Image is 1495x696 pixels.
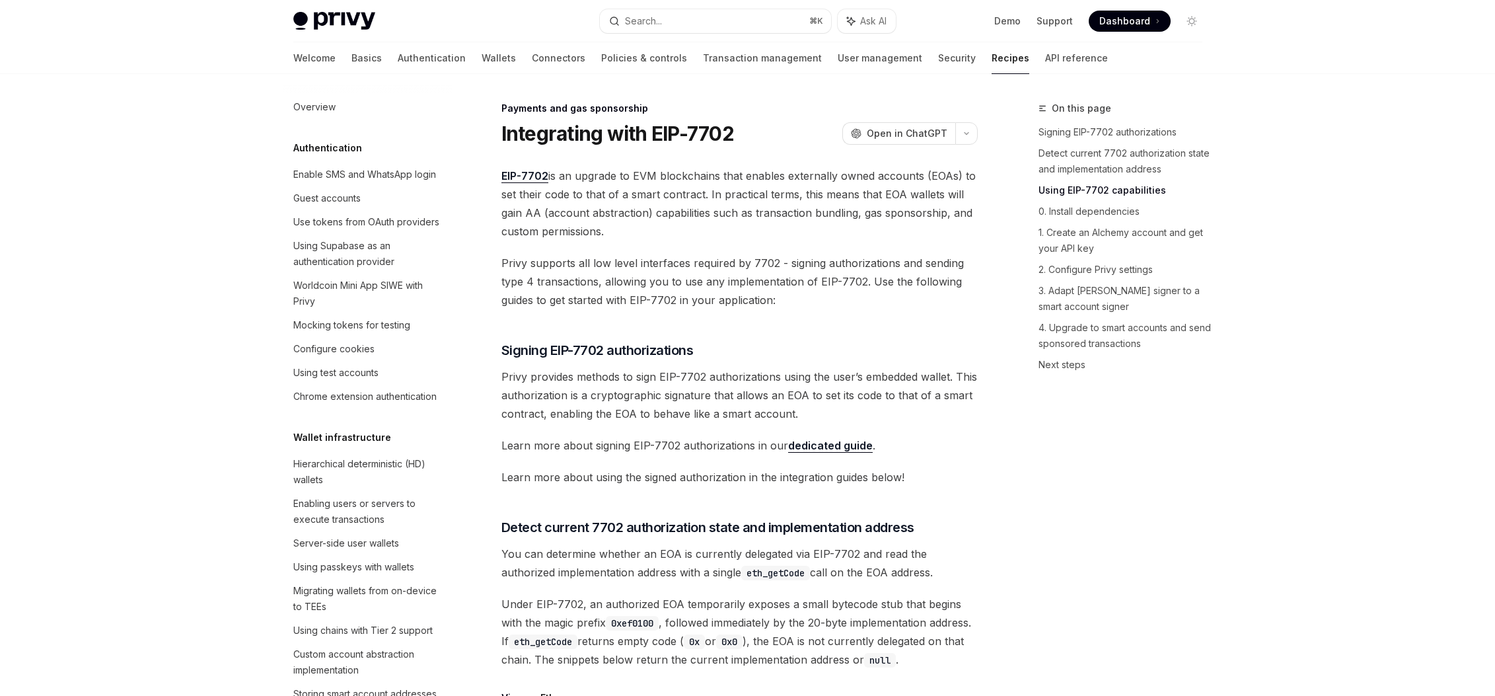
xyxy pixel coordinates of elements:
a: API reference [1045,42,1108,74]
a: Using test accounts [283,361,452,385]
code: null [864,653,896,668]
a: Recipes [992,42,1029,74]
code: eth_getCode [741,566,810,580]
div: Worldcoin Mini App SIWE with Privy [293,278,444,309]
a: Configure cookies [283,337,452,361]
img: light logo [293,12,375,30]
a: Guest accounts [283,186,452,210]
a: User management [838,42,922,74]
a: Transaction management [703,42,822,74]
span: You can determine whether an EOA is currently delegated via EIP-7702 and read the authorized impl... [501,545,978,582]
span: Privy supports all low level interfaces required by 7702 - signing authorizations and sending typ... [501,254,978,309]
div: Server-side user wallets [293,535,399,551]
span: ⌘ K [809,16,823,26]
a: Enabling users or servers to execute transactions [283,492,452,531]
div: Payments and gas sponsorship [501,102,978,115]
span: Privy provides methods to sign EIP-7702 authorizations using the user’s embedded wallet. This aut... [501,367,978,423]
button: Search...⌘K [600,9,831,33]
a: Migrating wallets from on-device to TEEs [283,579,452,619]
a: 3. Adapt [PERSON_NAME] signer to a smart account signer [1039,280,1213,317]
div: Hierarchical deterministic (HD) wallets [293,456,444,488]
code: eth_getCode [509,635,577,649]
a: Chrome extension authentication [283,385,452,408]
a: Enable SMS and WhatsApp login [283,163,452,186]
div: Enable SMS and WhatsApp login [293,167,436,182]
div: Using test accounts [293,365,379,381]
a: Using Supabase as an authentication provider [283,234,452,274]
span: Learn more about signing EIP-7702 authorizations in our . [501,436,978,455]
span: Under EIP-7702, an authorized EOA temporarily exposes a small bytecode stub that begins with the ... [501,595,978,669]
button: Ask AI [838,9,896,33]
button: Open in ChatGPT [842,122,955,145]
a: Connectors [532,42,585,74]
div: Overview [293,99,336,115]
div: Using Supabase as an authentication provider [293,238,444,270]
span: is an upgrade to EVM blockchains that enables externally owned accounts (EOAs) to set their code ... [501,167,978,241]
a: Custom account abstraction implementation [283,642,452,682]
h5: Wallet infrastructure [293,430,391,445]
code: 0x [684,635,705,649]
a: Demo [994,15,1021,28]
span: Learn more about using the signed authorization in the integration guides below! [501,468,978,486]
a: 1. Create an Alchemy account and get your API key [1039,222,1213,259]
a: Support [1037,15,1073,28]
div: Migrating wallets from on-device to TEEs [293,583,444,615]
div: Using chains with Tier 2 support [293,623,433,638]
a: Using passkeys with wallets [283,555,452,579]
a: Dashboard [1089,11,1171,32]
span: Dashboard [1099,15,1150,28]
span: Ask AI [860,15,887,28]
a: Security [938,42,976,74]
a: Hierarchical deterministic (HD) wallets [283,452,452,492]
span: On this page [1052,100,1111,116]
h1: Integrating with EIP-7702 [501,122,734,145]
a: Next steps [1039,354,1213,375]
div: Custom account abstraction implementation [293,646,444,678]
a: dedicated guide [788,439,873,453]
div: Enabling users or servers to execute transactions [293,496,444,527]
a: Policies & controls [601,42,687,74]
a: Using chains with Tier 2 support [283,619,452,642]
div: Guest accounts [293,190,361,206]
h5: Authentication [293,140,362,156]
span: Detect current 7702 authorization state and implementation address [501,518,914,537]
span: Open in ChatGPT [867,127,947,140]
span: Signing EIP-7702 authorizations [501,341,694,360]
a: Signing EIP-7702 authorizations [1039,122,1213,143]
a: Welcome [293,42,336,74]
div: Search... [625,13,662,29]
a: Overview [283,95,452,119]
div: Chrome extension authentication [293,389,437,405]
div: Using passkeys with wallets [293,559,414,575]
a: 4. Upgrade to smart accounts and send sponsored transactions [1039,317,1213,354]
a: Detect current 7702 authorization state and implementation address [1039,143,1213,180]
a: Use tokens from OAuth providers [283,210,452,234]
a: Mocking tokens for testing [283,313,452,337]
a: 0. Install dependencies [1039,201,1213,222]
button: Toggle dark mode [1181,11,1202,32]
a: Worldcoin Mini App SIWE with Privy [283,274,452,313]
div: Use tokens from OAuth providers [293,214,439,230]
a: Wallets [482,42,516,74]
a: Server-side user wallets [283,531,452,555]
a: Basics [351,42,382,74]
a: 2. Configure Privy settings [1039,259,1213,280]
a: EIP-7702 [501,169,548,183]
code: 0x0 [716,635,743,649]
a: Authentication [398,42,466,74]
a: Using EIP-7702 capabilities [1039,180,1213,201]
div: Mocking tokens for testing [293,317,410,333]
code: 0xef0100 [606,616,659,631]
div: Configure cookies [293,341,375,357]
